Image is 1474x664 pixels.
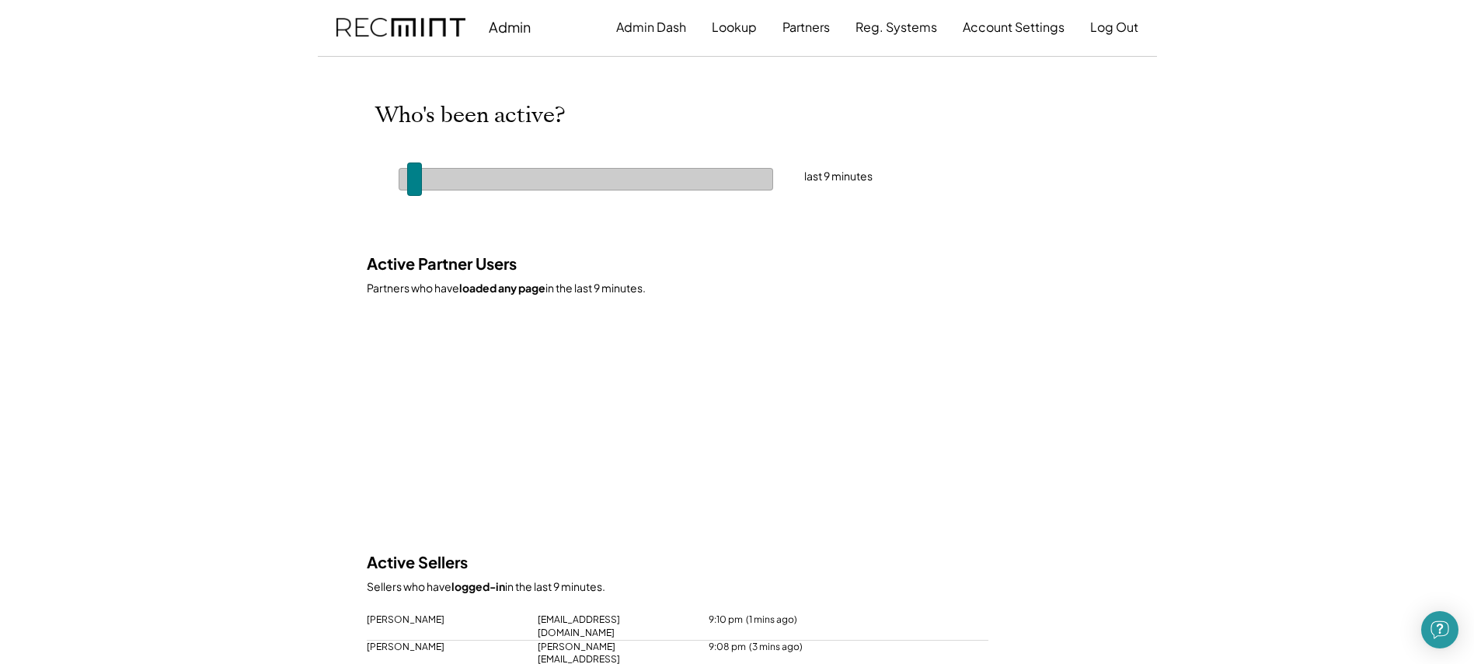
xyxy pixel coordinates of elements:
[367,641,522,654] div: [PERSON_NAME]
[804,169,957,184] div: last 9 minutes
[367,253,576,274] div: Active Partner Users
[489,18,531,36] div: Admin
[709,613,864,627] div: 9:10 pm (1 mins ago)
[616,12,686,43] button: Admin Dash
[709,641,864,654] div: 9:08 pm (3 mins ago)
[459,281,545,295] strong: loaded any page
[1090,12,1138,43] button: Log Out
[963,12,1065,43] button: Account Settings
[367,281,1097,296] div: Partners who have in the last 9 minutes.
[538,613,693,640] div: [EMAIL_ADDRESS][DOMAIN_NAME]
[336,18,465,37] img: recmint-logotype%403x.png
[367,551,576,573] div: Active Sellers
[367,613,522,627] div: [PERSON_NAME]
[712,12,757,43] button: Lookup
[782,12,830,43] button: Partners
[367,579,1097,595] div: Sellers who have in the last 9 minutes.
[855,12,937,43] button: Reg. Systems
[451,579,505,593] strong: logged-in
[375,103,625,129] div: Who's been active?
[1421,611,1458,648] div: Open Intercom Messenger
